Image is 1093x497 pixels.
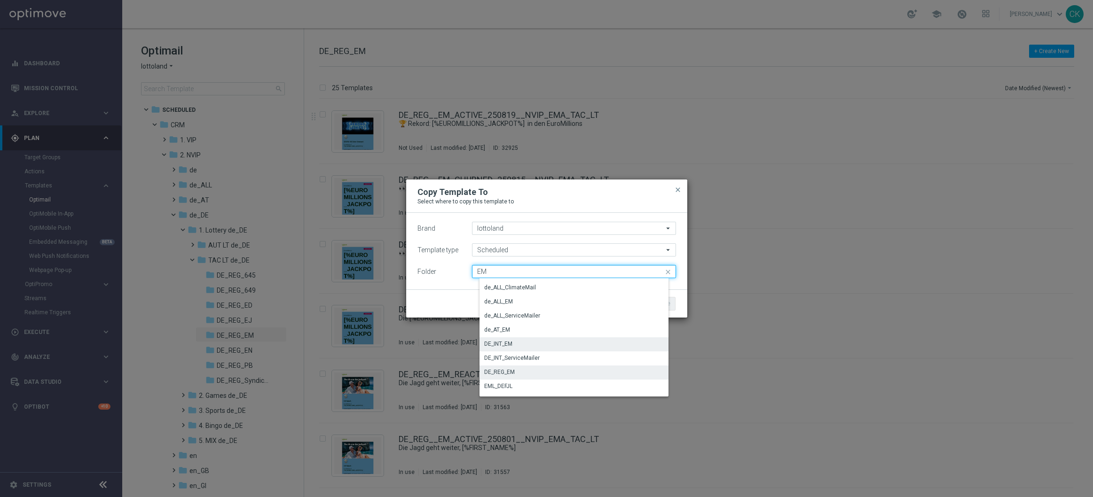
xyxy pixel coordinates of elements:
div: Press SPACE to select this row. [480,295,676,309]
i: arrow_drop_down [664,244,673,256]
span: close [674,186,682,194]
h2: Copy Template To [417,186,488,198]
label: Brand [417,225,435,233]
div: EML_DEFJL_GB [484,396,522,404]
div: Press SPACE to select this row. [480,351,676,365]
div: Press SPACE to select this row. [480,380,676,394]
input: Quick find [472,265,676,278]
div: de_ALL_ClimateMail [484,283,536,292]
i: arrow_drop_down [664,222,673,234]
i: close [664,265,673,279]
div: Press SPACE to select this row. [480,394,676,408]
div: DE_INT_ServiceMailer [484,354,540,362]
div: DE_INT_EM [484,340,512,348]
div: Press SPACE to select this row. [480,309,676,323]
div: de_AT_EM [484,326,510,334]
div: EML_DEFJL [484,382,512,390]
div: de_ALL_EM [484,297,513,306]
div: Press SPACE to deselect this row. [480,365,676,380]
label: Template type [417,246,458,254]
div: Press SPACE to select this row. [480,281,676,295]
div: de_ALL_ServiceMailer [484,311,540,320]
p: Select where to copy this template to [417,198,676,205]
div: Press SPACE to select this row. [480,323,676,337]
label: Folder [417,268,436,276]
div: Press SPACE to select this row. [480,337,676,351]
div: DE_REG_EM [484,368,515,376]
